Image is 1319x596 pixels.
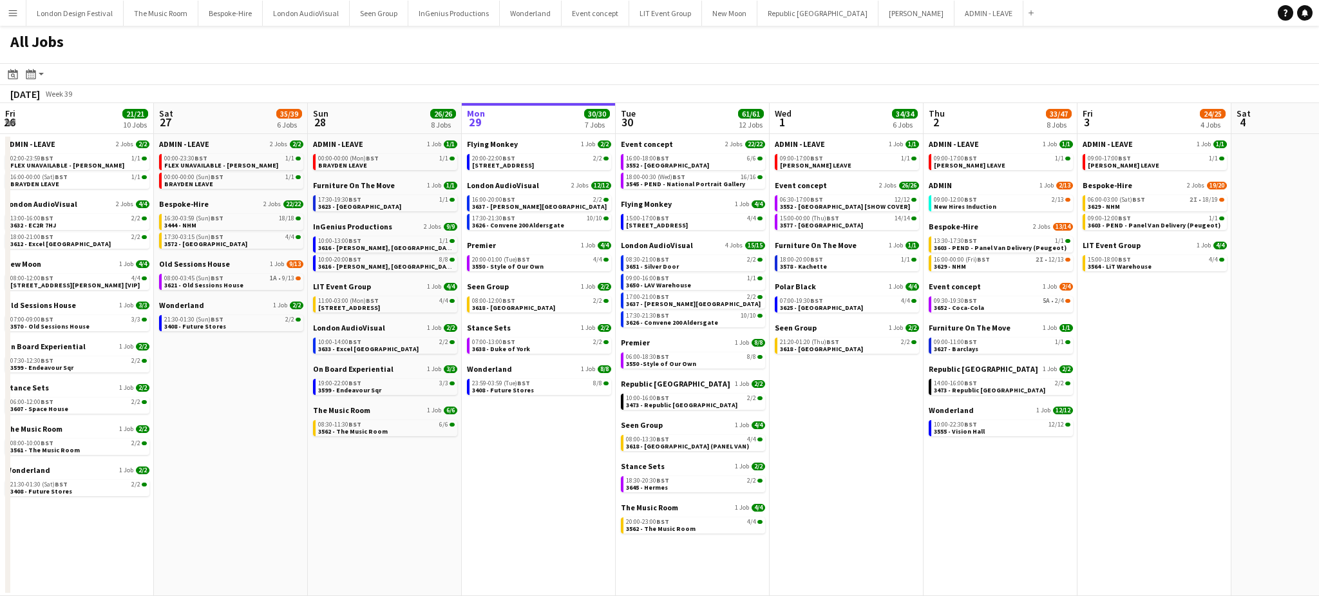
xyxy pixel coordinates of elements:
[287,260,303,268] span: 9/13
[467,180,539,190] span: London AudioVisual
[1033,223,1050,231] span: 2 Jobs
[1052,197,1064,203] span: 2/13
[318,238,361,244] span: 10:00-13:00
[1088,215,1131,222] span: 09:00-12:00
[1083,240,1227,250] a: LIT Event Group1 Job4/4
[1088,195,1224,210] a: 06:00-03:00 (Sat)BST2I•18/193629 - NHM
[1088,197,1145,203] span: 06:00-03:00 (Sat)
[747,155,756,162] span: 6/6
[313,180,457,222] div: Furniture On The Move1 Job1/117:30-19:30BST1/13623 - [GEOGRAPHIC_DATA]
[1088,161,1159,169] span: ANDY LEAVE
[901,155,910,162] span: 1/1
[1209,215,1218,222] span: 1/1
[1059,140,1073,148] span: 1/1
[621,139,673,149] span: Event concept
[780,197,823,203] span: 06:30-17:00
[502,214,515,222] span: BST
[424,223,441,231] span: 2 Jobs
[290,140,303,148] span: 2/2
[626,161,709,169] span: 3552 - Somerset House
[775,240,857,250] span: Furniture On The Move
[124,1,198,26] button: The Music Room
[119,260,133,268] span: 1 Job
[621,139,765,149] a: Event concept2 Jobs22/22
[348,195,361,204] span: BST
[136,200,149,208] span: 4/4
[350,1,408,26] button: Seen Group
[1083,139,1227,180] div: ADMIN - LEAVE1 Job1/109:00-17:00BST1/1[PERSON_NAME] LEAVE
[562,1,629,26] button: Event concept
[672,173,685,181] span: BST
[934,155,977,162] span: 09:00-17:00
[929,139,979,149] span: ADMIN - LEAVE
[502,154,515,162] span: BST
[725,242,743,249] span: 4 Jobs
[780,215,839,222] span: 15:00-00:00 (Thu)
[164,233,301,247] a: 17:30-03:15 (Sun)BST4/43572 - [GEOGRAPHIC_DATA]
[10,233,147,247] a: 18:00-21:00BST2/23612 - Excel [GEOGRAPHIC_DATA]
[626,215,669,222] span: 15:00-17:00
[929,139,1073,149] a: ADMIN - LEAVE1 Job1/1
[270,140,287,148] span: 2 Jobs
[626,174,685,180] span: 18:00-00:30 (Wed)
[283,200,303,208] span: 22/22
[164,240,247,248] span: 3572 - Kensington Palace
[934,244,1067,252] span: 3603 - PEND - Panel Van Delivery (Peugeot)
[906,140,919,148] span: 1/1
[5,199,149,209] a: London AudioVisual2 Jobs4/4
[780,262,827,271] span: 3578 - Kachette
[318,155,379,162] span: 00:00-00:00 (Mon)
[10,215,53,222] span: 13:00-16:00
[1053,223,1073,231] span: 13/14
[656,154,669,162] span: BST
[467,139,611,149] a: Flying Monkey1 Job2/2
[467,240,611,282] div: Premier1 Job4/420:00-01:00 (Tue)BST4/43550 - Style of Our Own
[348,255,361,264] span: BST
[159,199,303,259] div: Bespoke-Hire2 Jobs22/2216:30-03:59 (Sun)BST18/183444 - NHM17:30-03:15 (Sun)BST4/43572 - [GEOGRAPH...
[1088,154,1224,169] a: 09:00-17:00BST1/1[PERSON_NAME] LEAVE
[626,256,669,263] span: 08:30-21:00
[626,180,745,188] span: 3545 - PEND - National Portrait Gallery
[889,242,903,249] span: 1 Job
[1213,140,1227,148] span: 1/1
[472,221,564,229] span: 3626 - Convene 200 Aldersgate
[159,139,303,199] div: ADMIN - LEAVE2 Jobs2/200:00-23:30BST1/1FLEX UNAVAILABLE - [PERSON_NAME]00:00-00:00 (Sun)BST1/1BRA...
[964,195,977,204] span: BST
[467,240,496,250] span: Premier
[1209,256,1218,263] span: 4/4
[593,155,602,162] span: 2/2
[1088,214,1224,229] a: 09:00-12:00BST1/13603 - PEND - Panel Van Delivery (Peugeot)
[780,155,823,162] span: 09:00-17:00
[313,139,457,180] div: ADMIN - LEAVE1 Job1/100:00-00:00 (Mon)BST1/1BRAYDEN LEAVE
[116,200,133,208] span: 2 Jobs
[1088,255,1224,270] a: 15:00-18:00BST4/43564 - LiT Warehouse
[1043,140,1057,148] span: 1 Job
[810,195,823,204] span: BST
[313,139,363,149] span: ADMIN - LEAVE
[1202,197,1218,203] span: 18/19
[621,199,672,209] span: Flying Monkey
[270,260,284,268] span: 1 Job
[656,214,669,222] span: BST
[1055,238,1064,244] span: 1/1
[929,222,1073,231] a: Bespoke-Hire2 Jobs13/14
[472,214,609,229] a: 17:30-21:30BST10/103626 - Convene 200 Aldersgate
[929,180,1073,222] div: ADMIN1 Job2/1309:00-12:00BST2/13New Hires Induction
[752,200,765,208] span: 4/4
[1083,139,1133,149] span: ADMIN - LEAVE
[164,174,223,180] span: 00:00-00:00 (Sun)
[318,202,401,211] span: 3623 - London Museum
[775,180,919,240] div: Event concept2 Jobs26/2606:30-17:00BST12/123552 - [GEOGRAPHIC_DATA] [SHOW COVER]15:00-00:00 (Thu)...
[427,182,441,189] span: 1 Job
[1083,180,1227,240] div: Bespoke-Hire2 Jobs19/2006:00-03:00 (Sat)BST2I•18/193629 - NHM09:00-12:00BST1/13603 - PEND - Panel...
[159,259,230,269] span: Old Sessions House
[211,233,223,241] span: BST
[472,215,515,222] span: 17:30-21:30
[1209,155,1218,162] span: 1/1
[164,214,301,229] a: 16:30-03:59 (Sun)BST18/183444 - NHM
[780,214,916,229] a: 15:00-00:00 (Thu)BST14/143577 - [GEOGRAPHIC_DATA]
[1118,214,1131,222] span: BST
[211,173,223,181] span: BST
[889,140,903,148] span: 1 Job
[211,214,223,222] span: BST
